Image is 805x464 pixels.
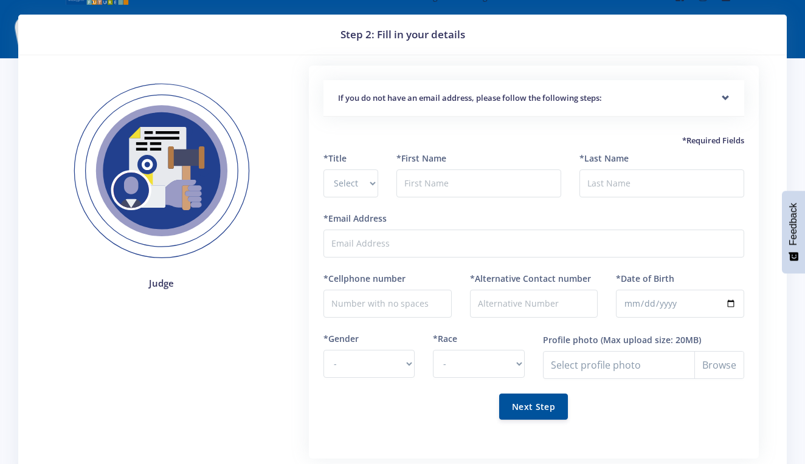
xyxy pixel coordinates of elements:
[601,333,701,346] label: (Max upload size: 20MB)
[579,169,744,197] input: Last Name
[338,92,730,104] h5: If you do not have an email address, please follow the following steps:
[616,272,674,285] label: *Date of Birth
[396,169,561,197] input: First Name
[56,276,268,290] h4: Judge
[782,191,805,273] button: Feedback - Show survey
[470,272,591,285] label: *Alternative Contact number
[396,152,446,165] label: *First Name
[56,66,268,277] img: Judges
[470,290,598,318] input: Alternative Number
[433,332,457,345] label: *Race
[323,272,406,285] label: *Cellphone number
[323,212,387,225] label: *Email Address
[323,290,452,318] input: Number with no spaces
[579,152,629,165] label: *Last Name
[543,333,598,346] label: Profile photo
[323,152,347,165] label: *Title
[499,394,568,420] button: Next Step
[33,27,772,43] h3: Step 2: Fill in your details
[323,230,744,258] input: Email Address
[788,203,799,245] span: Feedback
[323,332,359,345] label: *Gender
[323,135,744,147] h5: *Required Fields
